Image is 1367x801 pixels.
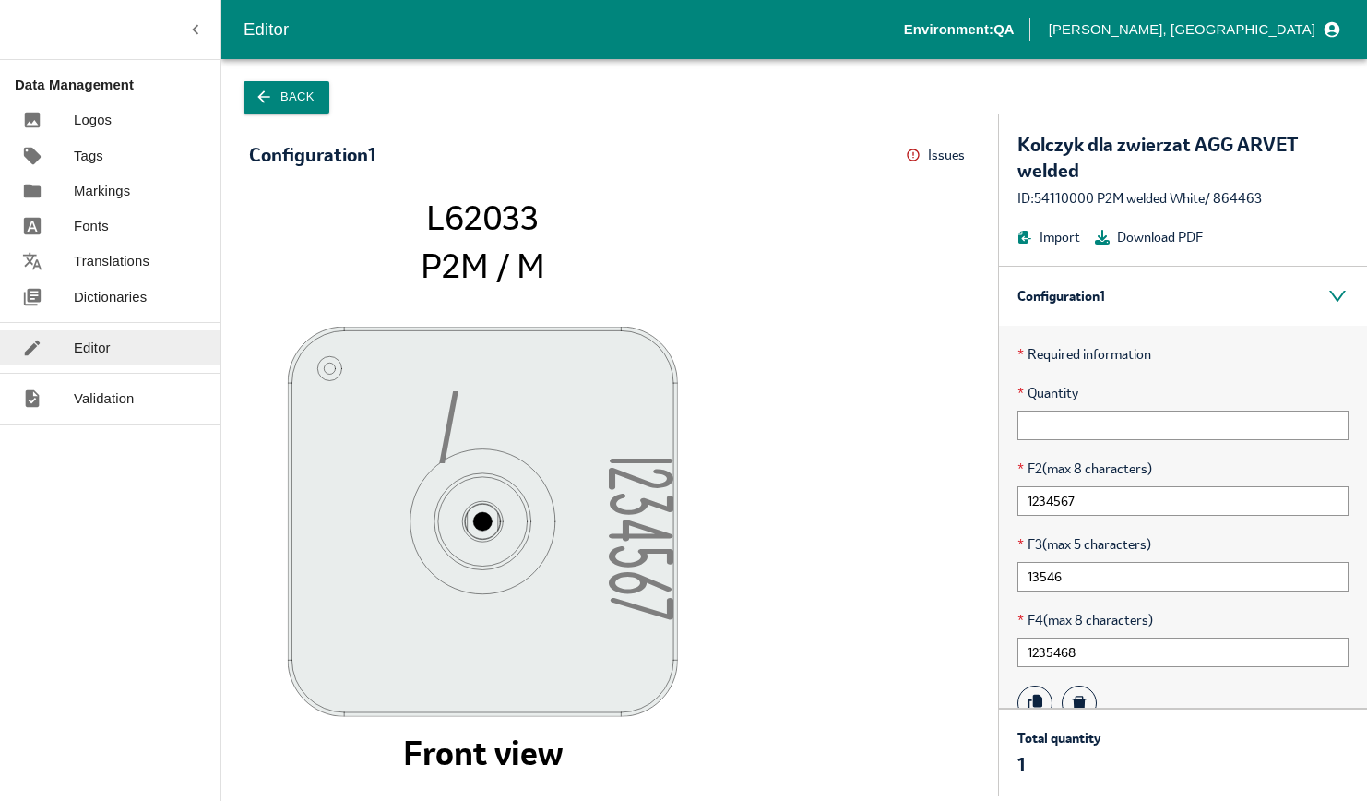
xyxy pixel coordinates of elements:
p: Required information [1017,344,1349,365]
div: Editor [244,16,904,43]
tspan: 123456 [609,459,673,598]
p: Dictionaries [74,287,147,307]
div: Kolczyk dla zwierzat AGG ARVET welded [1017,132,1349,184]
button: profile [1041,14,1345,45]
span: F4 (max 8 characters) [1017,610,1349,630]
p: 1 [1017,752,1100,778]
p: Markings [74,181,130,201]
tspan: L62033 [426,196,539,239]
p: Logos [74,110,112,130]
p: Total quantity [1017,728,1100,748]
p: Translations [74,251,149,271]
p: Validation [74,389,135,409]
p: Fonts [74,216,109,236]
p: Environment: QA [904,19,1015,40]
tspan: P2M / M [421,244,545,287]
button: Import [1017,227,1080,247]
span: Quantity [1017,383,1349,403]
p: Data Management [15,75,220,95]
div: Configuration 1 [249,145,375,165]
div: Configuration 1 [999,267,1367,326]
button: Back [244,81,329,114]
tspan: Front view [403,731,563,774]
button: Download PDF [1095,227,1203,247]
span: F3 (max 5 characters) [1017,534,1349,555]
p: Tags [74,146,103,166]
tspan: 7 [609,597,673,619]
tspan: / [439,366,458,463]
p: Editor [74,338,111,358]
span: F2 (max 8 characters) [1017,459,1349,479]
p: [PERSON_NAME], [GEOGRAPHIC_DATA] [1049,19,1315,40]
button: Issues [906,141,970,170]
div: ID: 54110000 P2M welded White / 864463 [1017,188,1349,209]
